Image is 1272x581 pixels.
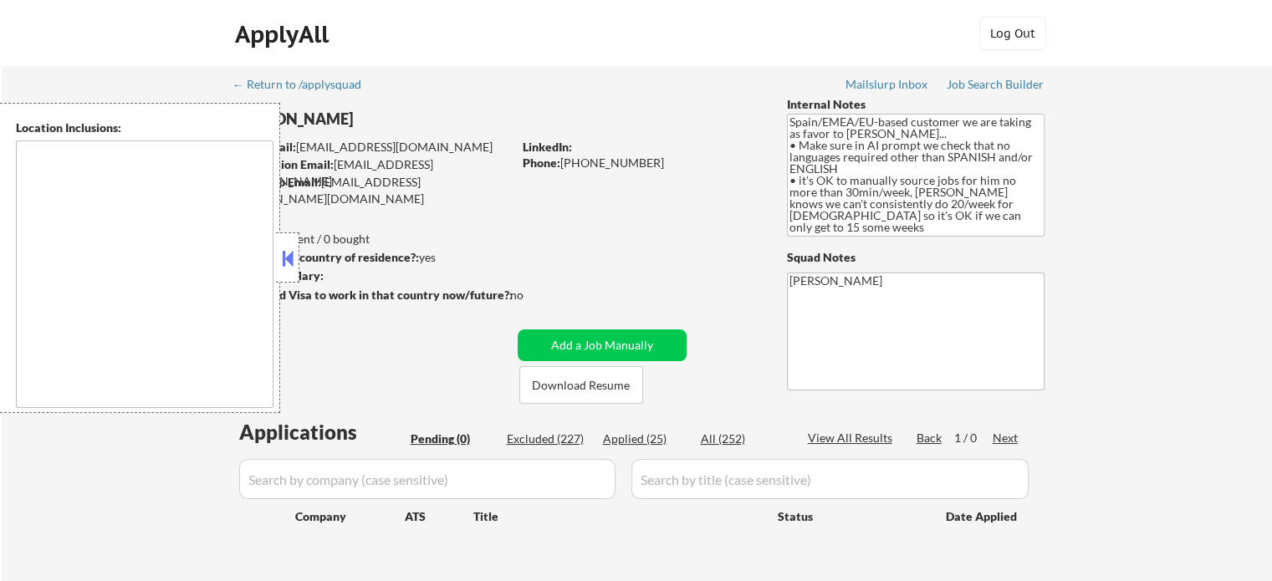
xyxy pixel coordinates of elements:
[295,508,405,525] div: Company
[519,366,643,404] button: Download Resume
[411,431,494,447] div: Pending (0)
[233,231,512,247] div: 23 sent / 0 bought
[239,459,616,499] input: Search by company (case sensitive)
[631,459,1029,499] input: Search by title (case sensitive)
[603,431,687,447] div: Applied (25)
[993,430,1019,446] div: Next
[473,508,762,525] div: Title
[917,430,943,446] div: Back
[778,501,922,531] div: Status
[235,20,334,48] div: ApplyAll
[233,250,419,264] strong: Can work in country of residence?:
[787,96,1045,113] div: Internal Notes
[232,78,377,94] a: ← Return to /applysquad
[523,140,572,154] strong: LinkedIn:
[405,508,473,525] div: ATS
[518,329,687,361] button: Add a Job Manually
[523,155,560,170] strong: Phone:
[954,430,993,446] div: 1 / 0
[947,79,1045,90] div: Job Search Builder
[946,508,1019,525] div: Date Applied
[510,287,558,303] div: no
[507,431,590,447] div: Excluded (227)
[234,288,513,302] strong: Will need Visa to work in that country now/future?:
[235,156,512,189] div: [EMAIL_ADDRESS][DOMAIN_NAME]
[701,431,784,447] div: All (252)
[845,78,929,94] a: Mailslurp Inbox
[523,155,759,171] div: [PHONE_NUMBER]
[232,79,377,90] div: ← Return to /applysquad
[808,430,897,446] div: View All Results
[234,174,512,206] div: [EMAIL_ADDRESS][PERSON_NAME][DOMAIN_NAME]
[16,120,273,136] div: Location Inclusions:
[787,249,1045,266] div: Squad Notes
[845,79,929,90] div: Mailslurp Inbox
[234,109,578,130] div: [PERSON_NAME]
[235,139,512,155] div: [EMAIL_ADDRESS][DOMAIN_NAME]
[233,249,507,266] div: yes
[979,17,1046,50] button: Log Out
[239,422,405,442] div: Applications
